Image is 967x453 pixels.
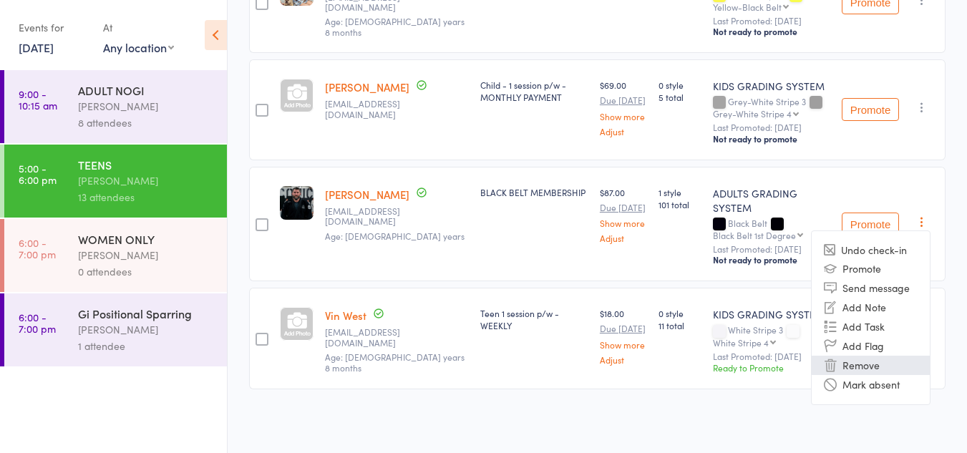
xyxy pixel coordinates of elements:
time: 6:00 - 7:00 pm [19,311,56,334]
a: Show more [600,218,647,228]
a: [DATE] [19,39,54,55]
div: Gi Positional Sparring [78,306,215,321]
li: Undo check-in [812,241,930,259]
li: Mark absent [812,375,930,394]
div: Black Belt 1st Degree [713,230,796,240]
div: Black Belt [713,218,830,240]
div: Not ready to promote [713,254,830,266]
small: Due [DATE] [600,323,647,333]
div: TEENS [78,157,215,172]
div: KIDS GRADING SYSTEM [713,79,830,93]
span: 101 total [659,198,701,210]
div: [PERSON_NAME] [78,247,215,263]
small: Last Promoted: [DATE] [713,122,830,132]
small: Due [DATE] [600,203,647,213]
button: Promote [842,213,899,235]
div: 8 attendees [78,115,215,131]
div: 0 attendees [78,263,215,280]
time: 6:00 - 7:00 pm [19,237,56,260]
span: 0 style [659,79,701,91]
div: Events for [19,16,89,39]
small: Last Promoted: [DATE] [713,351,830,361]
small: Last Promoted: [DATE] [713,244,830,254]
div: $87.00 [600,186,647,243]
a: [PERSON_NAME] [325,79,409,94]
small: Last Promoted: [DATE] [713,16,830,26]
span: 1 style [659,186,701,198]
li: Add Note [812,298,930,317]
span: 5 total [659,91,701,103]
li: Add Flag [812,336,930,356]
a: Adjust [600,127,647,136]
a: Adjust [600,233,647,243]
span: Age: [DEMOGRAPHIC_DATA] years [325,230,465,242]
div: Grey-White Stripe 3 [713,97,830,118]
div: $69.00 [600,79,647,135]
div: ADULTS GRADING SYSTEM [713,186,830,215]
span: Age: [DEMOGRAPHIC_DATA] years 8 months [325,351,465,373]
a: [PERSON_NAME] [325,187,409,202]
div: Not ready to promote [713,133,830,145]
div: 13 attendees [78,189,215,205]
span: 0 style [659,307,701,319]
li: Send message [812,278,930,298]
div: White Stripe 4 [713,338,769,347]
time: 9:00 - 10:15 am [19,88,57,111]
div: Ready to Promote [713,361,830,374]
img: image1745408167.png [280,186,314,220]
div: Teen 1 session p/w - WEEKLY [480,307,588,331]
a: 5:00 -6:00 pmTEENS[PERSON_NAME]13 attendees [4,145,227,218]
span: Age: [DEMOGRAPHIC_DATA] years 8 months [325,15,465,37]
a: Show more [600,112,647,121]
div: At [103,16,174,39]
div: Any location [103,39,174,55]
li: Promote [812,259,930,278]
div: White Stripe 3 [713,325,830,346]
div: ADULT NOGI [78,82,215,98]
a: 9:00 -10:15 amADULT NOGI[PERSON_NAME]8 attendees [4,70,227,143]
button: Promote [842,98,899,121]
div: WOMEN ONLY [78,231,215,247]
a: Adjust [600,355,647,364]
div: 1 attendee [78,338,215,354]
a: Vin West [325,308,366,323]
div: KIDS GRADING SYSTEM [713,307,830,321]
li: Remove [812,356,930,375]
a: Show more [600,340,647,349]
small: noc_76@hotmail.com [325,99,469,120]
div: [PERSON_NAME] [78,321,215,338]
div: [PERSON_NAME] [78,172,215,189]
div: Yellow-Black Belt [713,2,782,11]
small: Traviswest64@hotmail.com [325,206,469,227]
div: [PERSON_NAME] [78,98,215,115]
div: BLACK BELT MEMBERSHIP [480,186,588,198]
li: Add Task [812,317,930,336]
a: 6:00 -7:00 pmGi Positional Sparring[PERSON_NAME]1 attendee [4,293,227,366]
time: 5:00 - 6:00 pm [19,162,57,185]
div: Grey-White Stripe 4 [713,109,792,118]
a: 6:00 -7:00 pmWOMEN ONLY[PERSON_NAME]0 attendees [4,219,227,292]
small: Traviswest64@hotmail.com [325,327,469,348]
div: Child - 1 session p/w - MONTHLY PAYMENT [480,79,588,103]
small: Due [DATE] [600,95,647,105]
span: 11 total [659,319,701,331]
div: Not ready to promote [713,26,830,37]
div: $18.00 [600,307,647,364]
